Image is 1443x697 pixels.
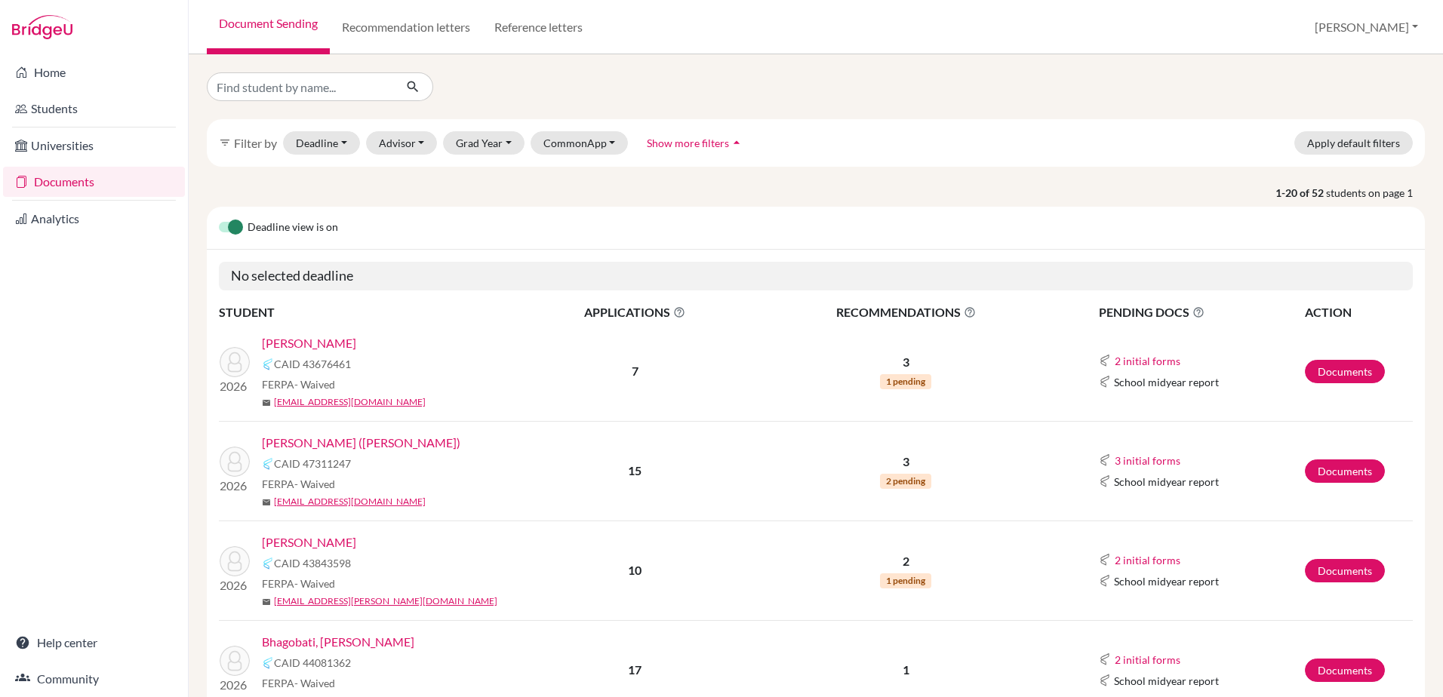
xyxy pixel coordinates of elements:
[1305,659,1385,682] a: Documents
[1099,653,1111,665] img: Common App logo
[1099,575,1111,587] img: Common App logo
[1304,302,1413,322] th: ACTION
[219,302,521,322] th: STUDENT
[443,131,525,155] button: Grad Year
[1099,674,1111,686] img: Common App logo
[283,131,360,155] button: Deadline
[294,477,335,490] span: - Waived
[219,137,231,149] i: filter_list
[248,219,338,237] span: Deadline view is on
[729,135,744,150] i: arrow_drop_up
[647,137,729,149] span: Show more filters
[262,597,271,606] span: mail
[262,557,274,570] img: Common App logo
[220,447,250,477] img: Chiang, Mao-Cheng (Jason)
[274,356,351,372] span: CAID 43676461
[749,552,1062,570] p: 2
[274,555,351,571] span: CAID 43843598
[1305,459,1385,483] a: Documents
[1294,131,1413,155] button: Apply default filters
[12,15,72,39] img: Bridge-U
[220,546,250,576] img: Hammerson-Jones, William
[3,167,185,197] a: Documents
[1275,185,1326,201] strong: 1-20 of 52
[220,347,250,377] img: Sadasivan, Rohan
[294,577,335,590] span: - Waived
[262,376,335,392] span: FERPA
[634,131,757,155] button: Show more filtersarrow_drop_up
[1305,360,1385,383] a: Documents
[3,94,185,124] a: Students
[749,353,1062,371] p: 3
[1114,474,1219,490] span: School midyear report
[220,676,250,694] p: 2026
[220,576,250,594] p: 2026
[1326,185,1425,201] span: students on page 1
[262,476,335,492] span: FERPA
[522,303,748,321] span: APPLICATIONS
[274,495,426,508] a: [EMAIL_ADDRESS][DOMAIN_NAME]
[262,398,271,407] span: mail
[628,662,642,677] b: 17
[262,576,335,591] span: FERPA
[749,453,1062,471] p: 3
[749,303,1062,321] span: RECOMMENDATIONS
[366,131,438,155] button: Advisor
[628,563,642,577] b: 10
[628,463,642,477] b: 15
[294,378,335,391] span: - Waived
[1114,551,1181,569] button: 2 initial forms
[220,477,250,495] p: 2026
[262,458,274,470] img: Common App logo
[262,633,414,651] a: Bhagobati, [PERSON_NAME]
[262,498,271,507] span: mail
[274,594,497,608] a: [EMAIL_ADDRESS][PERSON_NAME][DOMAIN_NAME]
[262,358,274,370] img: Common App logo
[219,262,1413,290] h5: No selected deadline
[207,72,394,101] input: Find student by name...
[274,655,351,671] span: CAID 44081362
[3,204,185,234] a: Analytics
[1114,573,1219,589] span: School midyear report
[220,646,250,676] img: Bhagobati, Henry
[262,533,356,551] a: [PERSON_NAME]
[274,395,426,409] a: [EMAIL_ADDRESS][DOMAIN_NAME]
[3,57,185,88] a: Home
[1114,374,1219,390] span: School midyear report
[749,661,1062,679] p: 1
[3,130,185,161] a: Universities
[262,675,335,691] span: FERPA
[262,434,460,452] a: [PERSON_NAME] ([PERSON_NAME])
[1099,475,1111,487] img: Common App logo
[1099,376,1111,388] img: Common App logo
[262,657,274,669] img: Common App logo
[1308,13,1425,41] button: [PERSON_NAME]
[1114,452,1181,469] button: 3 initial forms
[1305,559,1385,582] a: Documents
[1114,651,1181,668] button: 2 initial forms
[880,374,931,389] span: 1 pending
[880,474,931,489] span: 2 pending
[1099,454,1111,466] img: Common App logo
[1099,303,1303,321] span: PENDING DOCS
[274,456,351,471] span: CAID 47311247
[234,136,277,150] span: Filter by
[220,377,250,395] p: 2026
[880,573,931,588] span: 1 pending
[632,364,638,378] b: 7
[1099,355,1111,367] img: Common App logo
[1114,352,1181,370] button: 2 initial forms
[262,334,356,352] a: [PERSON_NAME]
[1099,554,1111,566] img: Common App logo
[1114,673,1219,689] span: School midyear report
[3,628,185,658] a: Help center
[294,677,335,689] span: - Waived
[531,131,629,155] button: CommonApp
[3,664,185,694] a: Community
